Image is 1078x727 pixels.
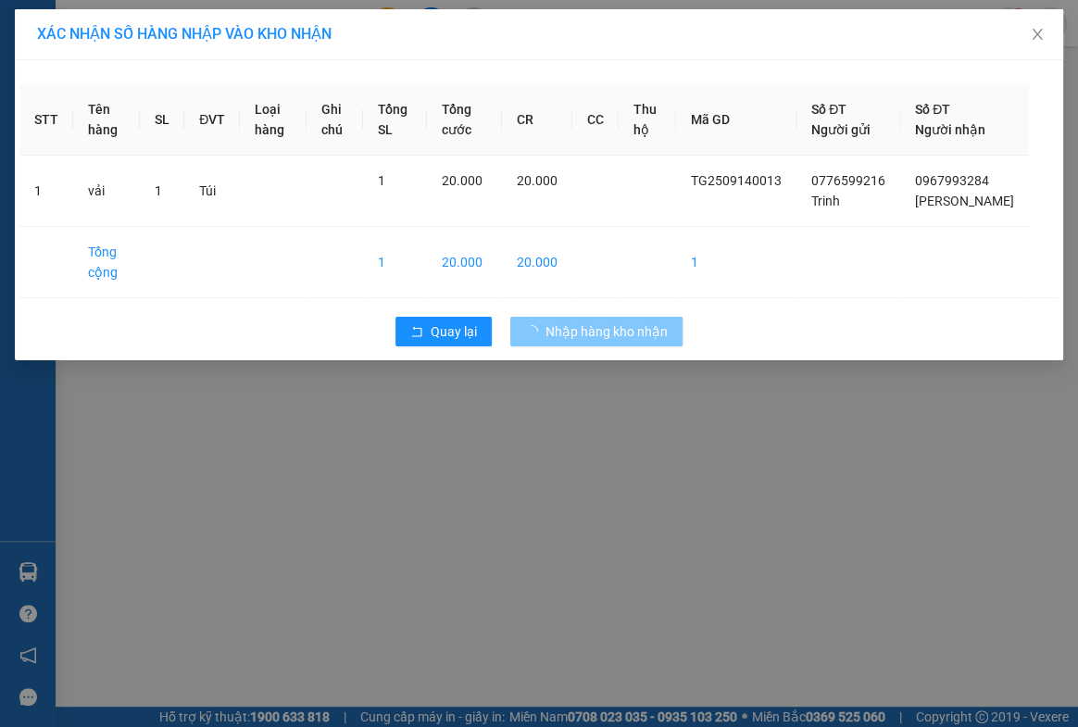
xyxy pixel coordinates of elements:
td: 20.000 [502,227,572,298]
td: Túi [184,156,240,227]
span: Trinh [811,194,840,208]
th: Tổng cước [427,84,503,156]
button: Close [1011,9,1063,61]
span: Số ĐT [915,102,950,117]
th: Tên hàng [73,84,140,156]
span: [PERSON_NAME] [915,194,1014,208]
span: 20.000 [442,173,483,188]
span: 0776599216 [811,173,885,188]
th: CR [502,84,572,156]
th: Thu hộ [619,84,676,156]
span: 1 [378,173,385,188]
th: SL [140,84,184,156]
span: rollback [410,325,423,340]
td: vải [73,156,140,227]
th: Mã GD [676,84,796,156]
span: Nhập hàng kho nhận [545,321,668,342]
td: 1 [676,227,796,298]
td: Tổng cộng [73,227,140,298]
span: Quay lại [431,321,477,342]
span: TG2509140013 [691,173,782,188]
button: rollbackQuay lại [395,317,492,346]
span: loading [525,325,545,338]
span: Số ĐT [811,102,846,117]
td: 20.000 [427,227,503,298]
span: 20.000 [517,173,558,188]
th: Ghi chú [307,84,363,156]
span: 1 [155,183,162,198]
th: ĐVT [184,84,240,156]
button: Nhập hàng kho nhận [510,317,683,346]
span: close [1030,27,1045,42]
td: 1 [363,227,427,298]
th: Tổng SL [363,84,427,156]
span: Người gửi [811,122,871,137]
th: Loại hàng [240,84,307,156]
th: STT [19,84,73,156]
span: Người nhận [915,122,985,137]
span: 0967993284 [915,173,989,188]
th: CC [572,84,619,156]
td: 1 [19,156,73,227]
span: XÁC NHẬN SỐ HÀNG NHẬP VÀO KHO NHẬN [37,25,332,43]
